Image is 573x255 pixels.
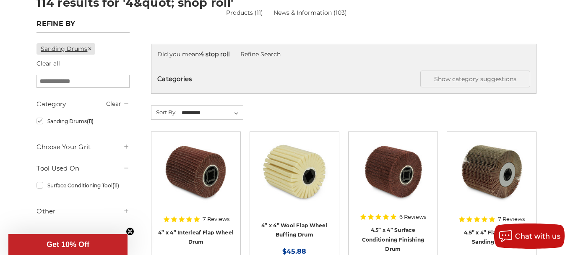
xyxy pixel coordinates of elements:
img: 4 inch buffing and polishing drum [261,138,328,205]
a: Products (11) [226,9,263,16]
a: 4.5 inch x 4 inch flap wheel sanding drum [453,138,530,215]
h5: Other [36,206,129,216]
img: 4.5 Inch Surface Conditioning Finishing Drum [359,138,427,205]
a: 4” x 4” Interleaf Flap Wheel Drum [158,229,234,245]
span: 7 Reviews [498,216,525,222]
a: 4” x 4” Wool Flap Wheel Buffing Drum [261,222,328,238]
a: 4.5” x 4” Surface Conditioning Finishing Drum [362,227,425,252]
span: Chat with us [515,232,560,240]
a: Clear all [36,60,60,67]
h5: Refine by [36,20,129,33]
span: 7 Reviews [203,216,229,222]
span: Get 10% Off [47,240,89,249]
div: Get 10% OffClose teaser [8,234,128,255]
span: 6 Reviews [399,214,426,220]
a: Surface Conditioning Tool [36,178,129,193]
h5: Tool Used On [36,163,129,174]
button: Show category suggestions [420,71,530,87]
a: News & Information (103) [273,8,347,17]
a: 4 inch interleaf flap wheel drum [157,138,234,215]
img: 4.5 inch x 4 inch flap wheel sanding drum [458,138,525,205]
span: (11) [112,182,119,189]
h5: Categories [157,71,530,87]
a: 4 inch buffing and polishing drum [256,138,333,215]
button: Chat with us [494,223,565,249]
select: Sort By: [180,107,243,119]
a: Sanding Drums [36,43,95,55]
button: Close teaser [126,227,134,236]
label: Sort By: [151,106,177,118]
img: 4 inch interleaf flap wheel drum [162,138,229,205]
span: (11) [87,118,94,124]
div: Did you mean: [157,50,530,59]
a: 4.5” x 4” Flap Wheel Sanding Drum [464,229,519,245]
a: 4.5 Inch Surface Conditioning Finishing Drum [354,138,432,215]
strong: 4 stop roll [200,50,230,58]
a: Sanding Drums [36,114,129,129]
a: Clear [106,100,121,108]
h5: Category [36,99,129,109]
a: Refine Search [240,50,281,58]
h5: Choose Your Grit [36,142,129,152]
